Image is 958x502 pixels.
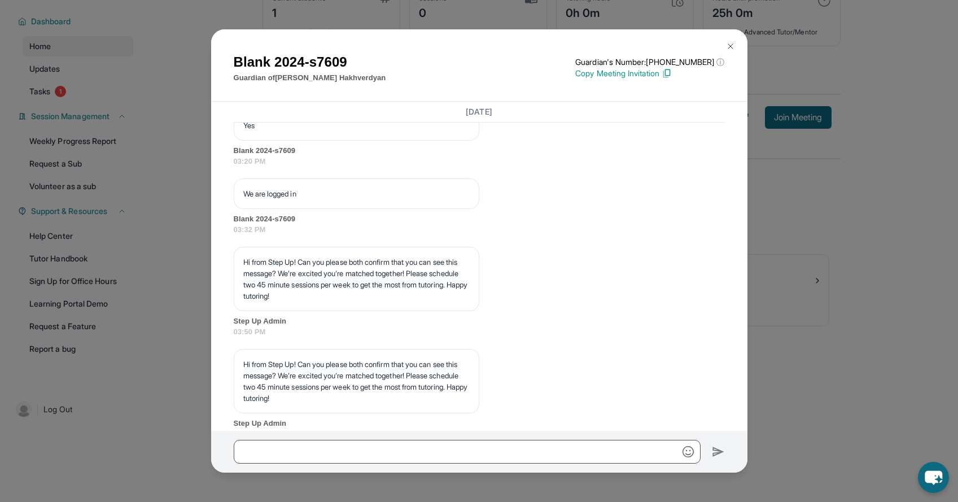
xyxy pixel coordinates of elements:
[575,68,724,79] p: Copy Meeting Invitation
[243,120,470,131] p: Yes
[234,213,725,225] span: Blank 2024-s7609
[243,359,470,404] p: Hi from Step Up! Can you please both confirm that you can see this message? We’re excited you’re ...
[234,106,725,117] h3: [DATE]
[234,156,725,167] span: 03:20 PM
[234,429,725,440] span: 03:50 PM
[234,316,725,327] span: Step Up Admin
[234,224,725,235] span: 03:32 PM
[243,188,470,199] p: We are logged in
[683,446,694,457] img: Emoji
[726,42,735,51] img: Close Icon
[662,68,672,78] img: Copy Icon
[575,56,724,68] p: Guardian's Number: [PHONE_NUMBER]
[234,326,725,338] span: 03:50 PM
[234,52,386,72] h1: Blank 2024-s7609
[712,445,725,459] img: Send icon
[716,56,724,68] span: ⓘ
[234,418,725,429] span: Step Up Admin
[243,256,470,302] p: Hi from Step Up! Can you please both confirm that you can see this message? We’re excited you’re ...
[234,72,386,84] p: Guardian of [PERSON_NAME] Hakhverdyan
[234,145,725,156] span: Blank 2024-s7609
[918,462,949,493] button: chat-button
